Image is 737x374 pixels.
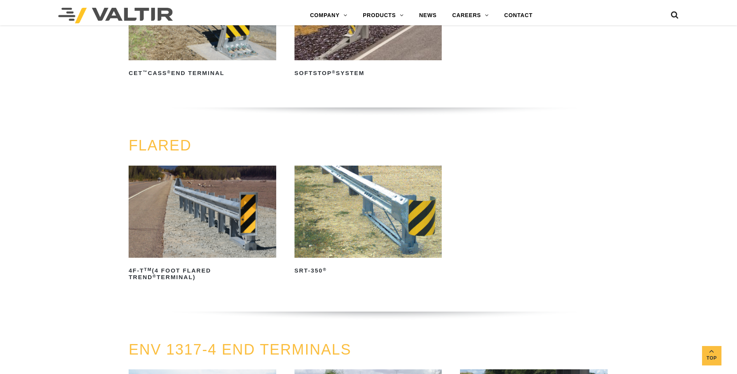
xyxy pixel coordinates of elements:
[497,8,540,23] a: CONTACT
[129,137,192,154] a: FLARED
[323,267,327,272] sup: ®
[129,341,351,358] a: ENV 1317-4 END TERMINALS
[129,166,276,283] a: 4F-TTM(4 Foot Flared TREND®Terminal)
[294,67,442,80] h2: SoftStop System
[144,267,152,272] sup: TM
[702,354,721,363] span: Top
[58,8,173,23] img: Valtir
[355,8,411,23] a: PRODUCTS
[129,265,276,283] h2: 4F-T (4 Foot Flared TREND Terminal)
[294,166,442,277] a: SRT-350®
[153,274,157,278] sup: ®
[294,265,442,277] h2: SRT-350
[143,70,148,74] sup: ™
[167,70,171,74] sup: ®
[702,346,721,365] a: Top
[411,8,444,23] a: NEWS
[332,70,336,74] sup: ®
[444,8,497,23] a: CAREERS
[129,67,276,80] h2: CET CASS End Terminal
[302,8,355,23] a: COMPANY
